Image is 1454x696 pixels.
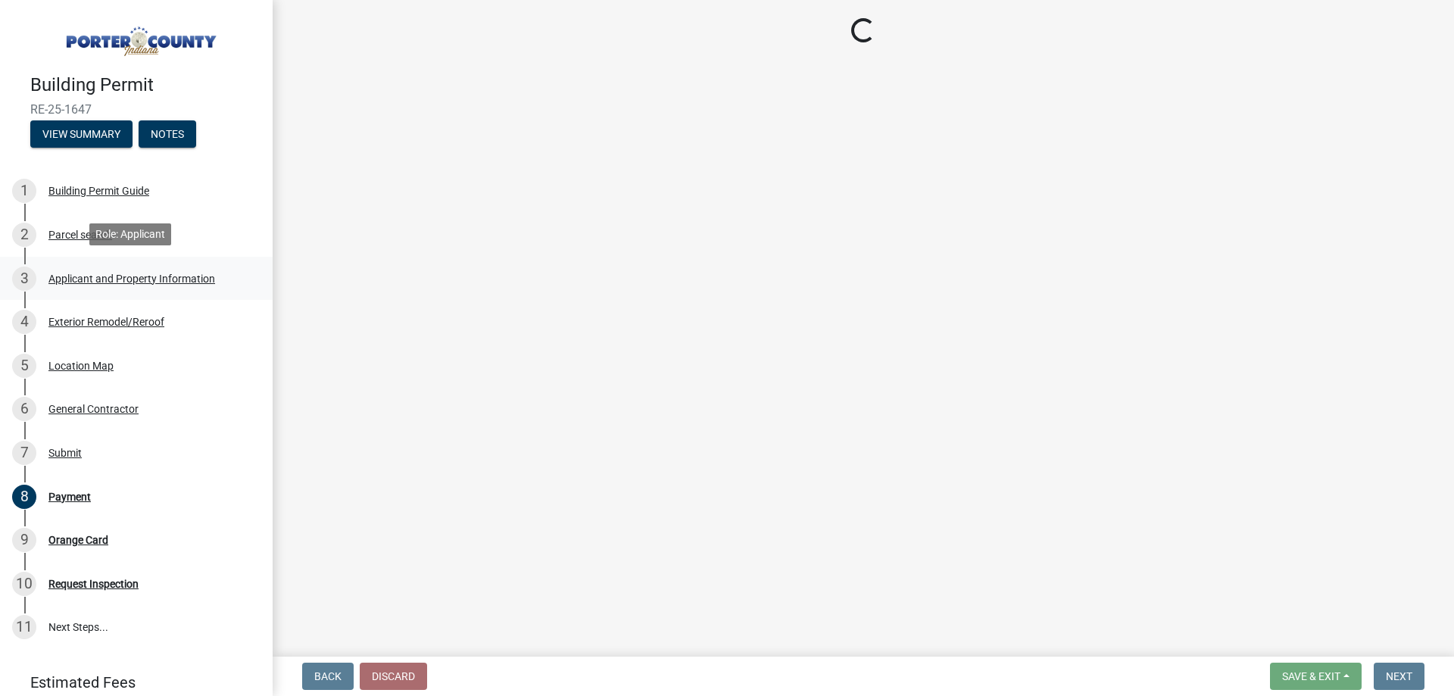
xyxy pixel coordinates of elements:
wm-modal-confirm: Notes [139,129,196,141]
button: View Summary [30,120,133,148]
div: 11 [12,615,36,639]
button: Discard [360,663,427,690]
span: Back [314,670,342,682]
div: Payment [48,492,91,502]
div: Applicant and Property Information [48,273,215,284]
div: 2 [12,223,36,247]
div: 7 [12,441,36,465]
button: Save & Exit [1270,663,1362,690]
div: General Contractor [48,404,139,414]
div: 5 [12,354,36,378]
div: Role: Applicant [89,223,171,245]
div: Request Inspection [48,579,139,589]
div: Location Map [48,360,114,371]
div: Building Permit Guide [48,186,149,196]
div: 9 [12,528,36,552]
span: RE-25-1647 [30,102,242,117]
div: 6 [12,397,36,421]
div: 1 [12,179,36,203]
h4: Building Permit [30,74,261,96]
div: 4 [12,310,36,334]
wm-modal-confirm: Summary [30,129,133,141]
div: Parcel search [48,229,112,240]
div: Orange Card [48,535,108,545]
div: Submit [48,448,82,458]
div: 10 [12,572,36,596]
span: Save & Exit [1282,670,1340,682]
div: Exterior Remodel/Reroof [48,317,164,327]
button: Back [302,663,354,690]
span: Next [1386,670,1412,682]
img: Porter County, Indiana [30,16,248,58]
button: Next [1374,663,1424,690]
div: 8 [12,485,36,509]
div: 3 [12,267,36,291]
button: Notes [139,120,196,148]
